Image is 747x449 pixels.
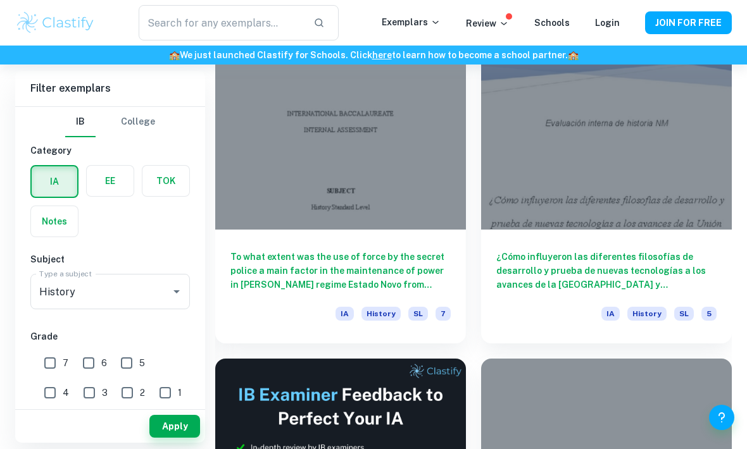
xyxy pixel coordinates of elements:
[645,11,732,34] button: JOIN FOR FREE
[568,50,579,60] span: 🏫
[65,107,96,137] button: IB
[87,166,134,196] button: EE
[336,307,354,321] span: IA
[39,268,92,279] label: Type a subject
[230,250,451,292] h6: To what extent was the use of force by the secret police a main factor in the maintenance of powe...
[436,307,451,321] span: 7
[709,405,734,430] button: Help and Feedback
[30,329,190,343] h6: Grade
[215,42,466,343] a: To what extent was the use of force by the secret police a main factor in the maintenance of powe...
[30,252,190,266] h6: Subject
[15,71,205,106] h6: Filter exemplars
[65,107,155,137] div: Filter type choice
[142,166,189,196] button: TOK
[534,18,570,28] a: Schools
[63,386,69,400] span: 4
[30,144,190,157] h6: Category
[101,356,107,370] span: 6
[361,307,401,321] span: History
[149,415,200,438] button: Apply
[674,307,694,321] span: SL
[140,386,145,400] span: 2
[601,307,620,321] span: IA
[408,307,428,321] span: SL
[481,42,732,343] a: ¿Cómo influyeron las diferentes filosofías de desarrollo y prueba de nuevas tecnologías a los ava...
[701,307,717,321] span: 5
[169,50,180,60] span: 🏫
[178,386,182,400] span: 1
[496,250,717,292] h6: ¿Cómo influyeron las diferentes filosofías de desarrollo y prueba de nuevas tecnologías a los ava...
[168,283,185,300] button: Open
[466,16,509,30] p: Review
[31,206,78,237] button: Notes
[63,356,68,370] span: 7
[372,50,392,60] a: here
[32,166,77,197] button: IA
[3,48,744,62] h6: We just launched Clastify for Schools. Click to learn how to become a school partner.
[627,307,667,321] span: History
[139,356,145,370] span: 5
[382,15,441,29] p: Exemplars
[121,107,155,137] button: College
[139,5,303,40] input: Search for any exemplars...
[102,386,108,400] span: 3
[595,18,620,28] a: Login
[15,10,96,35] img: Clastify logo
